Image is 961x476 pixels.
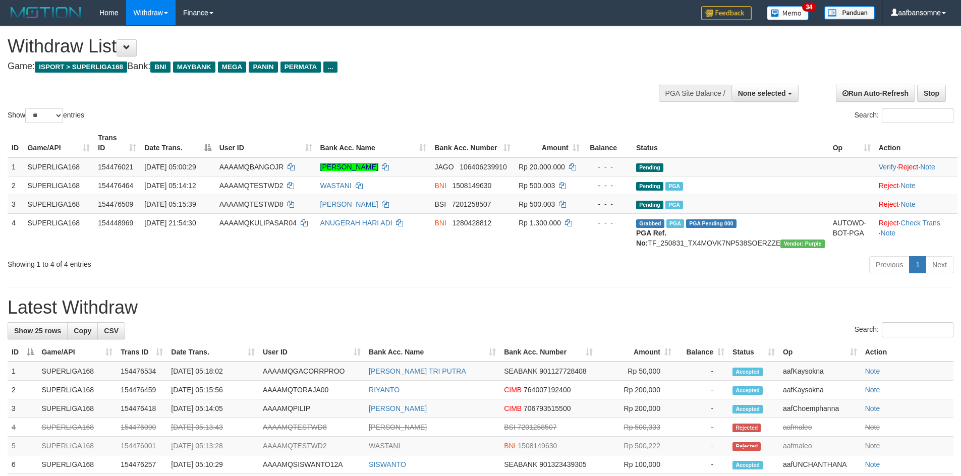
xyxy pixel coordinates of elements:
span: [DATE] 05:00:29 [144,163,196,171]
span: CIMB [504,404,522,412]
span: 154448969 [98,219,133,227]
span: Grabbed [636,219,664,228]
span: Marked by aafchhiseyha [666,219,684,228]
td: [DATE] 05:15:56 [167,381,259,399]
span: Rejected [732,442,761,451]
span: SEABANK [504,367,537,375]
td: SUPERLIGA168 [23,213,94,252]
th: Game/API: activate to sort column ascending [38,343,117,362]
td: TF_250831_TX4MOVK7NP538SOERZZE [632,213,829,252]
a: [PERSON_NAME] [320,200,378,208]
a: Show 25 rows [8,322,68,339]
span: AAAAMQTESTWD2 [219,182,284,190]
a: CSV [97,322,125,339]
td: 154476418 [117,399,167,418]
span: Rp 500.003 [519,182,555,190]
th: ID [8,129,23,157]
select: Showentries [25,108,63,123]
th: Action [875,129,957,157]
th: Amount: activate to sort column ascending [515,129,584,157]
td: AAAAMQPILIP [259,399,365,418]
td: - [675,381,728,399]
td: Rp 100,000 [597,455,675,474]
td: - [675,437,728,455]
th: Date Trans.: activate to sort column ascending [167,343,259,362]
td: - [675,399,728,418]
a: WASTANI [320,182,352,190]
label: Search: [855,322,953,337]
span: PERMATA [280,62,321,73]
div: Showing 1 to 4 of 4 entries [8,255,393,269]
span: CSV [104,327,119,335]
span: JAGO [434,163,454,171]
th: User ID: activate to sort column ascending [215,129,316,157]
th: Bank Acc. Name: activate to sort column ascending [316,129,431,157]
img: MOTION_logo.png [8,5,84,20]
span: Marked by aafmaleo [665,182,683,191]
img: Feedback.jpg [701,6,752,20]
span: MEGA [218,62,247,73]
td: 4 [8,418,38,437]
span: [DATE] 05:15:39 [144,200,196,208]
span: BSI [504,423,516,431]
span: SEABANK [504,460,537,468]
td: AAAAMQTESTWD2 [259,437,365,455]
span: 154476464 [98,182,133,190]
th: ID: activate to sort column descending [8,343,38,362]
a: [PERSON_NAME] TRI PUTRA [369,367,466,375]
th: Bank Acc. Number: activate to sort column ascending [430,129,514,157]
a: Previous [869,256,910,273]
td: [DATE] 05:13:43 [167,418,259,437]
a: Copy [67,322,98,339]
div: PGA Site Balance / [659,85,731,102]
th: Balance [584,129,632,157]
a: Note [865,386,880,394]
td: SUPERLIGA168 [38,437,117,455]
span: 154476509 [98,200,133,208]
span: None selected [738,89,786,97]
span: Marked by aafmaleo [665,201,683,209]
th: Amount: activate to sort column ascending [597,343,675,362]
td: aafUNCHANTHANA [779,455,861,474]
td: 3 [8,195,23,213]
td: 154476257 [117,455,167,474]
a: Note [865,367,880,375]
a: WASTANI [369,442,400,450]
span: Vendor URL: https://trx4.1velocity.biz [780,240,824,248]
th: Status [632,129,829,157]
td: · · [875,157,957,176]
a: Note [865,423,880,431]
th: Bank Acc. Number: activate to sort column ascending [500,343,597,362]
span: MAYBANK [173,62,215,73]
h1: Latest Withdraw [8,297,953,318]
td: 2 [8,176,23,195]
span: Pending [636,163,663,172]
span: PANIN [249,62,277,73]
td: aafKaysokna [779,381,861,399]
input: Search: [882,108,953,123]
td: 1 [8,362,38,381]
th: User ID: activate to sort column ascending [259,343,365,362]
a: Next [926,256,953,273]
span: Rp 500.003 [519,200,555,208]
a: Note [881,229,896,237]
b: PGA Ref. No: [636,229,666,247]
a: [PERSON_NAME] [369,423,427,431]
a: Run Auto-Refresh [836,85,915,102]
td: AUTOWD-BOT-PGA [829,213,875,252]
td: - [675,455,728,474]
span: Rejected [732,424,761,432]
img: panduan.png [824,6,875,20]
span: Accepted [732,461,763,469]
img: Button%20Memo.svg [767,6,809,20]
span: Copy 764007192400 to clipboard [524,386,571,394]
a: Verify [879,163,896,171]
a: Reject [879,219,899,227]
span: Accepted [732,405,763,413]
td: [DATE] 05:10:29 [167,455,259,474]
span: AAAAMQKULIPASAR04 [219,219,297,227]
label: Show entries [8,108,84,123]
td: SUPERLIGA168 [23,195,94,213]
td: · [875,176,957,195]
span: Copy 901323439305 to clipboard [539,460,586,468]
